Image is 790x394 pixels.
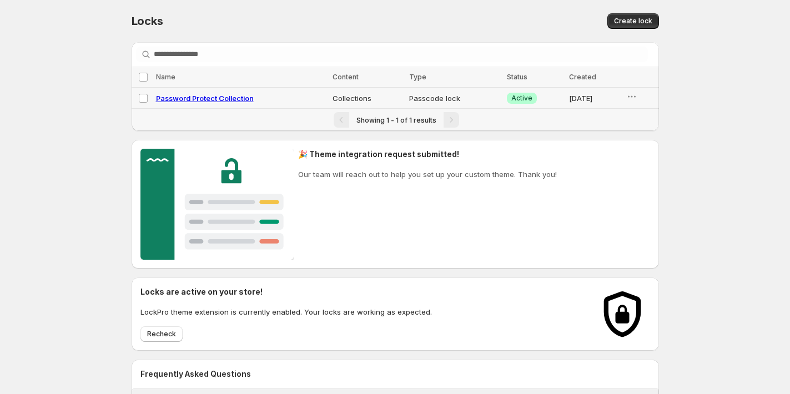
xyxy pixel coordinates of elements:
span: Status [507,73,527,81]
span: Content [333,73,359,81]
td: Collections [329,88,406,109]
img: Locks activated [595,286,650,342]
td: [DATE] [566,88,623,109]
span: Create lock [614,17,652,26]
span: Showing 1 - 1 of 1 results [356,116,436,124]
h2: Frequently Asked Questions [140,368,650,380]
nav: Pagination [132,108,659,131]
span: Type [409,73,426,81]
button: Create lock [607,13,659,29]
p: LockPro theme extension is currently enabled. Your locks are working as expected. [140,306,432,317]
button: Recheck [140,326,183,342]
span: Active [511,94,532,103]
span: Locks [132,14,163,28]
h2: Locks are active on your store! [140,286,432,297]
a: Password Protect Collection [156,94,254,103]
span: Recheck [147,330,176,339]
span: Created [569,73,596,81]
h2: 🎉 Theme integration request submitted! [298,149,557,160]
p: Our team will reach out to help you set up your custom theme. Thank you! [298,169,557,180]
td: Passcode lock [406,88,504,109]
span: Name [156,73,175,81]
img: Customer support [140,149,294,260]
